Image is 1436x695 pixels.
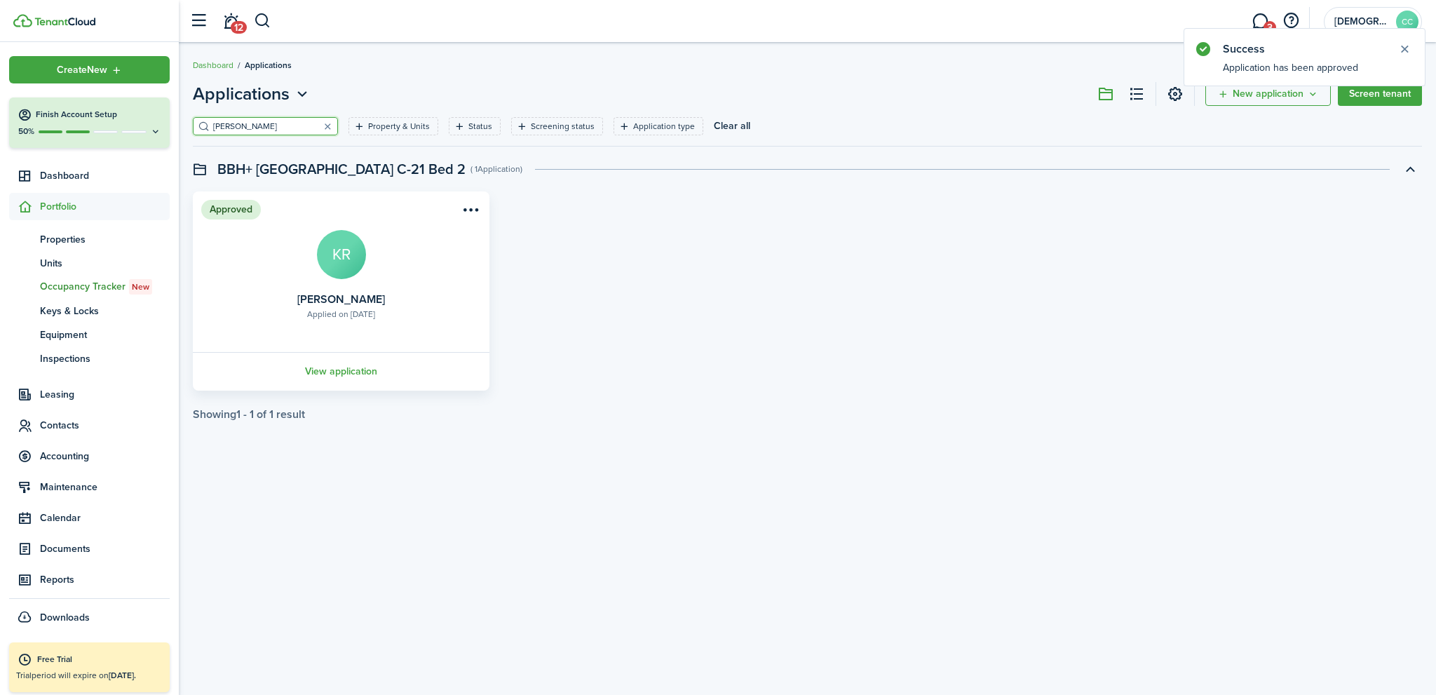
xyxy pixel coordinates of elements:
[511,117,603,135] filter-tag: Open filter
[1223,41,1384,58] notify-title: Success
[57,65,107,75] span: Create New
[633,120,695,133] filter-tag-label: Application type
[40,480,170,494] span: Maintenance
[236,406,273,422] pagination-page-total: 1 - 1 of 1
[18,126,35,137] p: 50%
[1338,82,1422,106] a: Screen tenant
[40,328,170,342] span: Equipment
[9,97,170,148] button: Finish Account Setup50%
[16,669,163,682] p: Trial
[210,120,333,133] input: Search here...
[468,120,492,133] filter-tag-label: Status
[449,117,501,135] filter-tag: Open filter
[40,351,170,366] span: Inspections
[1184,60,1425,86] notify-body: Application has been approved
[40,418,170,433] span: Contacts
[217,158,466,180] swimlane-title: BBH+ [GEOGRAPHIC_DATA] C-21 Bed 2
[1247,4,1273,39] a: Messaging
[40,256,170,271] span: Units
[191,352,492,391] a: View application
[714,117,750,135] button: Clear all
[34,18,95,26] img: TenantCloud
[470,163,522,175] swimlane-subtitle: ( 1 Application )
[9,346,170,370] a: Inspections
[1264,21,1276,34] span: 3
[193,59,233,72] a: Dashboard
[9,323,170,346] a: Equipment
[1205,82,1331,106] button: New application
[1334,17,1390,27] span: Catholic Charities of Northern Nevada
[40,279,170,295] span: Occupancy Tracker
[9,56,170,83] button: Open menu
[318,116,337,136] button: Clear search
[193,81,311,107] button: Applications
[1205,82,1331,106] button: Open menu
[9,642,170,692] a: Free TrialTrialperiod will expire on[DATE].
[132,281,149,293] span: New
[254,9,271,33] button: Search
[217,4,244,39] a: Notifications
[32,669,136,682] span: period will expire on
[40,511,170,525] span: Calendar
[109,669,136,682] b: [DATE].
[9,162,170,189] a: Dashboard
[9,275,170,299] a: Occupancy TrackerNew
[40,199,170,214] span: Portfolio
[231,21,247,34] span: 12
[1398,157,1422,181] button: Toggle accordion
[201,200,261,220] status: Approved
[193,81,311,107] button: Open menu
[193,408,305,421] div: Showing result
[40,387,170,402] span: Leasing
[40,610,90,625] span: Downloads
[348,117,438,135] filter-tag: Open filter
[40,449,170,464] span: Accounting
[1233,89,1303,99] span: New application
[9,299,170,323] a: Keys & Locks
[245,59,292,72] span: Applications
[193,191,1422,421] application-list-swimlane-item: Toggle accordion
[614,117,703,135] filter-tag: Open filter
[368,120,430,133] filter-tag-label: Property & Units
[1395,39,1414,59] button: Close notify
[297,293,385,306] card-title: [PERSON_NAME]
[40,304,170,318] span: Keys & Locks
[531,120,595,133] filter-tag-label: Screening status
[40,541,170,556] span: Documents
[9,227,170,251] a: Properties
[185,8,212,34] button: Open sidebar
[40,572,170,587] span: Reports
[1396,11,1418,33] avatar-text: CC
[13,14,32,27] img: TenantCloud
[9,251,170,275] a: Units
[9,566,170,593] a: Reports
[40,168,170,183] span: Dashboard
[1279,9,1303,33] button: Open resource center
[307,308,375,320] div: Applied on [DATE]
[37,653,163,667] div: Free Trial
[193,81,290,107] span: Applications
[317,230,366,279] avatar-text: KR
[36,109,161,121] h4: Finish Account Setup
[459,203,481,222] button: Open menu
[40,232,170,247] span: Properties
